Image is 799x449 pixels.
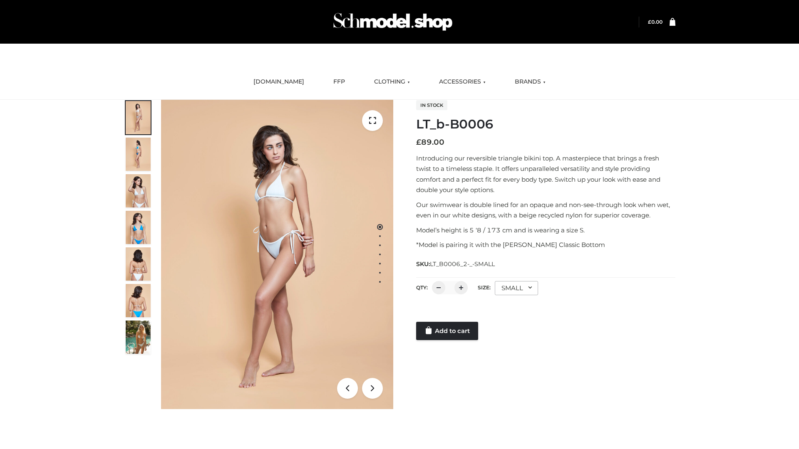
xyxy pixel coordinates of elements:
[327,73,351,91] a: FFP
[495,281,538,295] div: SMALL
[416,322,478,340] a: Add to cart
[416,153,675,195] p: Introducing our reversible triangle bikini top. A masterpiece that brings a fresh twist to a time...
[416,117,675,132] h1: LT_b-B0006
[416,284,428,291] label: QTY:
[416,200,675,221] p: Our swimwear is double lined for an opaque and non-see-through look when wet, even in our white d...
[416,239,675,250] p: *Model is pairing it with the [PERSON_NAME] Classic Bottom
[416,138,444,147] bdi: 89.00
[126,211,151,244] img: ArielClassicBikiniTop_CloudNine_AzureSky_OW114ECO_4-scaled.jpg
[416,259,496,269] span: SKU:
[368,73,416,91] a: CLOTHING
[126,247,151,281] img: ArielClassicBikiniTop_CloudNine_AzureSky_OW114ECO_7-scaled.jpg
[648,19,663,25] bdi: 0.00
[247,73,310,91] a: [DOMAIN_NAME]
[433,73,492,91] a: ACCESSORIES
[126,321,151,354] img: Arieltop_CloudNine_AzureSky2.jpg
[648,19,663,25] a: £0.00
[416,225,675,236] p: Model’s height is 5 ‘8 / 173 cm and is wearing a size S.
[126,101,151,134] img: ArielClassicBikiniTop_CloudNine_AzureSky_OW114ECO_1-scaled.jpg
[330,5,455,38] img: Schmodel Admin 964
[648,19,651,25] span: £
[416,138,421,147] span: £
[126,284,151,317] img: ArielClassicBikiniTop_CloudNine_AzureSky_OW114ECO_8-scaled.jpg
[126,174,151,207] img: ArielClassicBikiniTop_CloudNine_AzureSky_OW114ECO_3-scaled.jpg
[126,138,151,171] img: ArielClassicBikiniTop_CloudNine_AzureSky_OW114ECO_2-scaled.jpg
[416,100,447,110] span: In stock
[161,100,393,409] img: ArielClassicBikiniTop_CloudNine_AzureSky_OW114ECO_1
[509,73,552,91] a: BRANDS
[430,260,495,268] span: LT_B0006_2-_-SMALL
[478,284,491,291] label: Size:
